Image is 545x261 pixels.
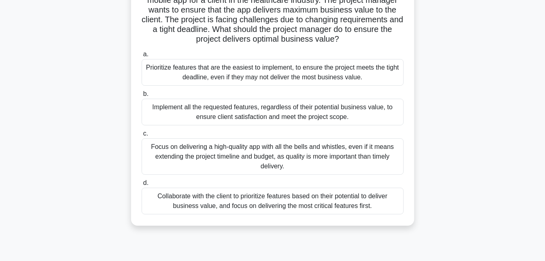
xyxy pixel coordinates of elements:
[143,51,148,57] span: a.
[142,188,404,214] div: Collaborate with the client to prioritize features based on their potential to deliver business v...
[143,90,148,97] span: b.
[142,59,404,86] div: Prioritize features that are the easiest to implement, to ensure the project meets the tight dead...
[142,99,404,125] div: Implement all the requested features, regardless of their potential business value, to ensure cli...
[143,130,148,137] span: c.
[142,138,404,175] div: Focus on delivering a high-quality app with all the bells and whistles, even if it means extendin...
[143,179,148,186] span: d.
